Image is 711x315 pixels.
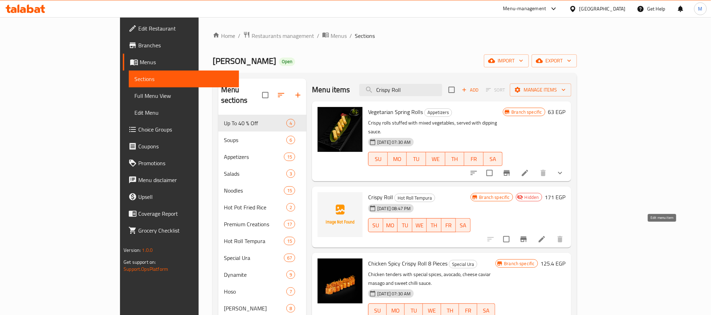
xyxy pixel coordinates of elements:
button: SU [368,218,383,232]
span: Up To 40 % Off [224,119,286,127]
button: delete [552,231,569,248]
div: [GEOGRAPHIC_DATA] [579,5,626,13]
a: Coupons [123,138,239,155]
span: import [490,56,523,65]
span: Noodles [224,186,284,195]
span: SA [459,220,467,230]
span: 17 [284,221,295,228]
button: show more [552,165,569,181]
div: items [286,119,295,127]
span: Hidden [522,194,542,201]
span: Branch specific [509,109,545,115]
span: FR [444,220,453,230]
span: Menus [140,58,233,66]
span: Sections [355,32,375,40]
a: Menus [123,54,239,71]
span: Premium Creations [224,220,284,228]
span: 2 [287,204,295,211]
div: Salads3 [218,165,306,182]
span: 3 [287,170,295,177]
button: Manage items [510,83,571,96]
span: MO [386,220,395,230]
button: sort-choices [465,165,482,181]
span: Get support on: [124,257,156,267]
span: export [537,56,571,65]
button: delete [535,165,552,181]
div: Hoso7 [218,283,306,300]
span: TH [430,220,438,230]
span: Branch specific [477,194,513,201]
span: Dynamite [224,270,286,279]
button: SU [368,152,388,166]
span: 8 [287,305,295,312]
div: Ura Maki [224,304,286,313]
span: Sort sections [273,87,290,103]
span: Coupons [138,142,233,150]
a: Branches [123,37,239,54]
div: Hot Roll Tempura15 [218,233,306,249]
img: Vegetarian Spring Rolls [318,107,363,152]
span: Select to update [499,232,514,247]
button: SA [456,218,470,232]
button: TH [427,218,441,232]
button: Add section [290,87,306,103]
li: / [238,32,240,40]
img: Chicken Spicy Crispy Roll 8 Pieces [318,259,363,303]
div: items [286,287,295,296]
svg: Show Choices [556,169,564,177]
h6: 171 EGP [545,192,566,202]
a: Full Menu View [129,87,239,104]
span: Branches [138,41,233,49]
span: 15 [284,154,295,160]
span: Hoso [224,287,286,296]
span: Add item [459,85,481,95]
div: Soups6 [218,132,306,148]
span: Select section first [481,85,510,95]
a: Edit Menu [129,104,239,121]
span: WE [429,154,443,164]
span: Select to update [482,166,497,180]
span: WE [415,220,424,230]
button: Branch-specific-item [515,231,532,248]
span: Edit Restaurant [138,24,233,33]
div: Menu-management [503,5,546,13]
div: Hot Roll Tempura [224,237,284,245]
span: Appetizers [224,153,284,161]
li: / [317,32,319,40]
div: Up To 40 % Off4 [218,115,306,132]
p: Chicken tenders with special spices, avocado, cheese caviar masago and sweet chilli sauce. [368,270,495,288]
span: Choice Groups [138,125,233,134]
div: Special Ura [449,260,477,268]
span: Coverage Report [138,209,233,218]
span: Special Ura [224,254,284,262]
span: [DATE] 08:47 PM [374,205,413,212]
div: items [284,153,295,161]
span: 1.0.0 [142,246,153,255]
span: Full Menu View [134,92,233,100]
span: Salads [224,169,286,178]
span: TU [410,154,423,164]
span: 15 [284,187,295,194]
span: Select all sections [258,88,273,102]
div: items [284,220,295,228]
button: FR [464,152,484,166]
button: Add [459,85,481,95]
span: Manage items [516,86,566,94]
span: Special Ura [449,260,477,268]
div: items [284,254,295,262]
div: items [284,186,295,195]
span: Chicken Spicy Crispy Roll 8 Pieces [368,258,447,269]
span: SU [371,154,385,164]
button: MO [383,218,398,232]
button: Branch-specific-item [498,165,515,181]
span: Promotions [138,159,233,167]
span: [PERSON_NAME] [213,53,276,69]
img: Crispy Roll [318,192,363,237]
span: Select section [444,82,459,97]
div: items [286,169,295,178]
button: SA [484,152,503,166]
button: FR [441,218,456,232]
span: 9 [287,272,295,278]
h6: 63 EGP [548,107,566,117]
a: Sections [129,71,239,87]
